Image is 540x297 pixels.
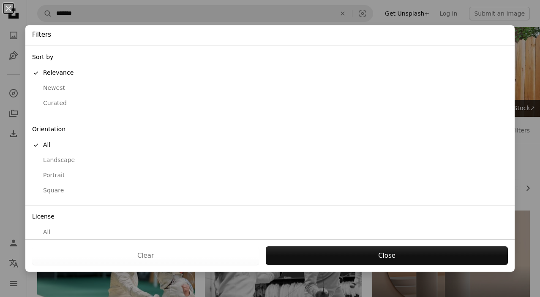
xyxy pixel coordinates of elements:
div: Newest [32,84,508,92]
button: Close [266,246,508,265]
button: Relevance [25,65,515,81]
button: Landscape [25,153,515,168]
div: Curated [32,99,508,108]
button: All [25,138,515,153]
button: Portrait [25,168,515,183]
div: All [32,228,508,237]
button: Newest [25,81,515,96]
div: Portrait [32,171,508,180]
button: Curated [25,96,515,111]
h4: Filters [32,30,51,39]
button: All [25,225,515,240]
button: Clear [32,246,259,265]
div: Landscape [32,156,508,165]
div: Sort by [25,49,515,65]
button: Square [25,183,515,198]
div: License [25,209,515,225]
div: Relevance [32,69,508,77]
div: Orientation [25,121,515,138]
div: Square [32,186,508,195]
div: All [32,141,508,149]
